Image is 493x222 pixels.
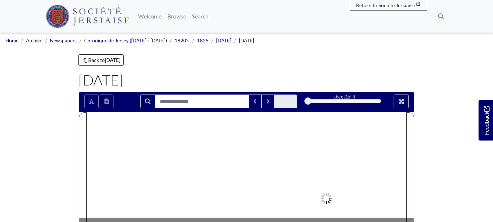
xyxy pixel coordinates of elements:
span: Return to Société Jersiaise [356,2,415,8]
a: Home [5,38,18,43]
a: Archive [26,38,42,43]
button: Search [140,95,155,108]
a: Welcome [135,9,164,24]
div: sheet of 4 [308,93,381,100]
button: Next Match [261,95,274,108]
a: Chronique de Jersey ([DATE] - [DATE]) [84,38,167,43]
a: Search [189,9,211,24]
a: Browse [164,9,189,24]
a: Back to[DATE] [78,54,124,66]
strong: [DATE] [105,57,120,63]
input: Search for [155,95,249,108]
a: Newspapers [50,38,77,43]
h1: [DATE] [78,71,415,89]
a: [DATE] [216,38,231,43]
span: [DATE] [239,38,254,43]
a: 1825 [197,38,209,43]
button: Toggle text selection (Alt+T) [84,95,99,108]
button: Previous Match [249,95,262,108]
a: 1820's [175,38,189,43]
a: Would you like to provide feedback? [479,100,493,141]
button: Open transcription window [100,95,113,108]
span: Feedback [482,106,491,135]
span: 1 [345,94,348,100]
button: Full screen mode [394,95,409,108]
a: Société Jersiaise logo [46,3,129,30]
img: Société Jersiaise [46,5,129,28]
